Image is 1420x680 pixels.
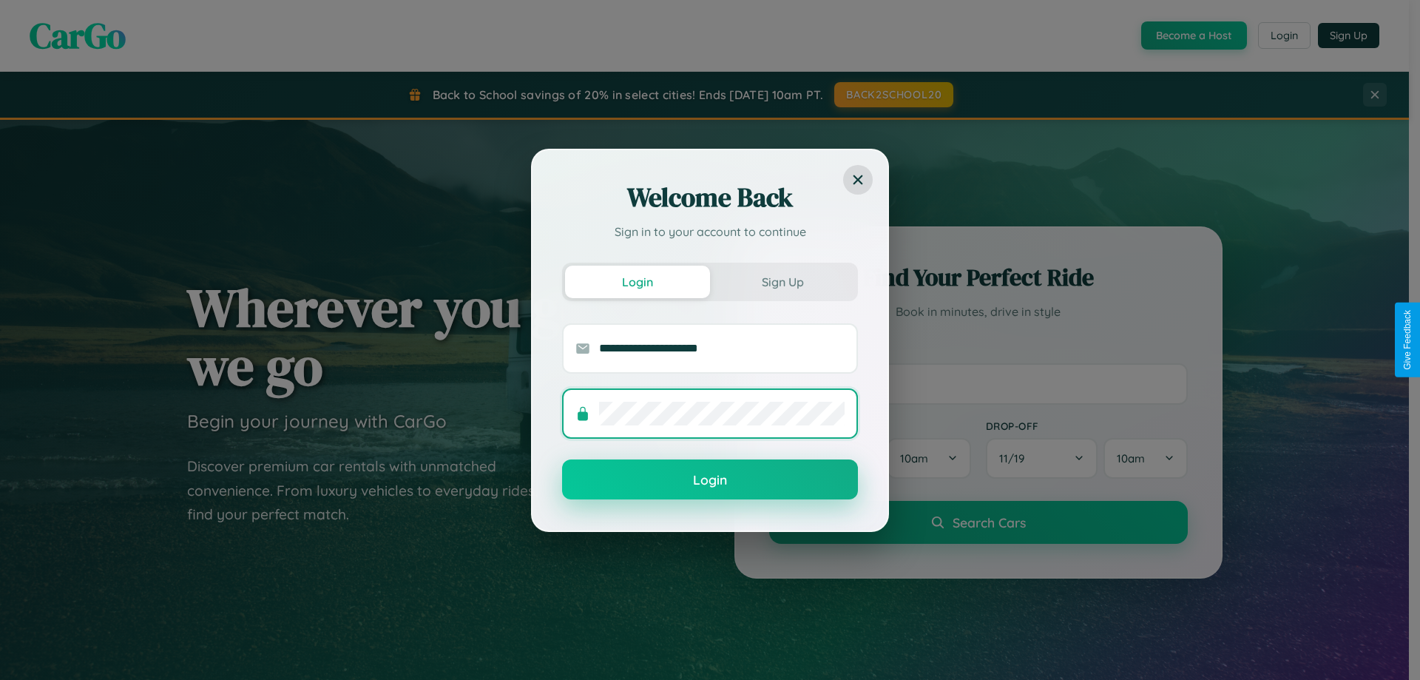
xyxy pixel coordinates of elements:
[1402,310,1413,370] div: Give Feedback
[562,223,858,240] p: Sign in to your account to continue
[710,266,855,298] button: Sign Up
[562,180,858,215] h2: Welcome Back
[562,459,858,499] button: Login
[565,266,710,298] button: Login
